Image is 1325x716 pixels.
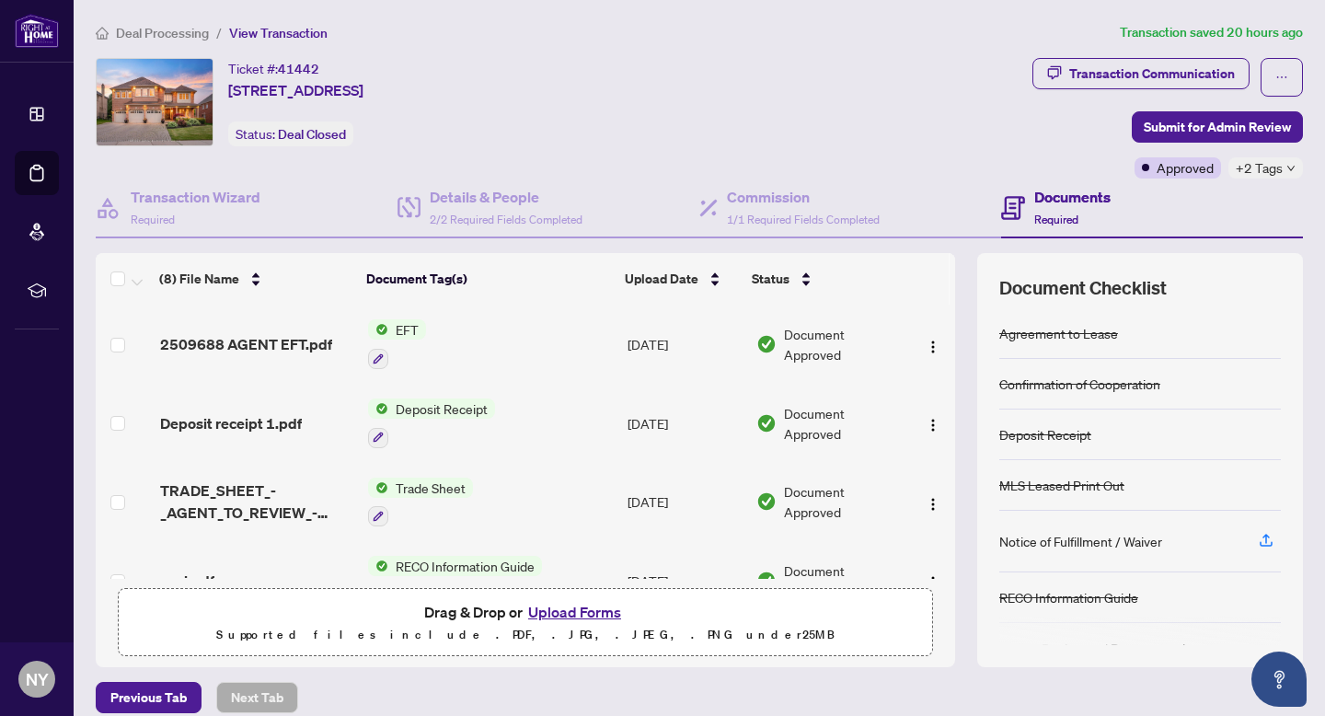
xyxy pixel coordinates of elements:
span: Trade Sheet [388,478,473,498]
img: Document Status [756,491,777,512]
span: 2509688 AGENT EFT.pdf [160,333,332,355]
li: / [216,22,222,43]
div: Status: [228,121,353,146]
span: Status [752,269,789,289]
span: home [96,27,109,40]
span: ellipsis [1275,71,1288,84]
button: Status IconDeposit Receipt [368,398,495,448]
span: Deal Processing [116,25,209,41]
th: Status [744,253,904,305]
h4: Details & People [430,186,582,208]
button: Transaction Communication [1032,58,1250,89]
button: Status IconRECO Information Guide [368,556,579,606]
button: Open asap [1251,652,1307,707]
span: 41442 [278,61,319,77]
span: Deposit Receipt [388,398,495,419]
h4: Transaction Wizard [131,186,260,208]
span: RECO Information Guide [388,556,542,576]
article: Transaction saved 20 hours ago [1120,22,1303,43]
div: MLS Leased Print Out [999,475,1124,495]
img: Document Status [756,413,777,433]
div: Ticket #: [228,58,319,79]
div: Transaction Communication [1069,59,1235,88]
span: Previous Tab [110,683,187,712]
p: Supported files include .PDF, .JPG, .JPEG, .PNG under 25 MB [130,624,921,646]
div: Deposit Receipt [999,424,1091,445]
img: Logo [926,418,940,433]
span: TRADE_SHEET_-_AGENT_TO_REVIEW_-_Nastasiya.pdf [160,479,353,524]
button: Submit for Admin Review [1132,111,1303,143]
span: Submit for Admin Review [1144,112,1291,142]
img: Status Icon [368,319,388,340]
span: EFT [388,319,426,340]
div: RECO Information Guide [999,587,1138,607]
img: Logo [926,497,940,512]
span: Deal Closed [278,126,346,143]
button: Next Tab [216,682,298,713]
h4: Commission [727,186,880,208]
span: NY [26,666,49,692]
span: +2 Tags [1236,157,1283,179]
span: nasi.pdf [160,570,214,592]
th: Upload Date [617,253,745,305]
img: Document Status [756,571,777,591]
span: Document Approved [784,324,903,364]
button: Upload Forms [523,600,627,624]
img: IMG-N12230162_1.jpg [97,59,213,145]
span: Document Approved [784,560,903,601]
img: logo [15,14,59,48]
h4: Documents [1034,186,1111,208]
span: View Transaction [229,25,328,41]
span: Document Approved [784,403,903,444]
span: Upload Date [625,269,698,289]
button: Logo [918,487,948,516]
button: Status IconTrade Sheet [368,478,473,527]
div: Notice of Fulfillment / Waiver [999,531,1162,551]
button: Logo [918,566,948,595]
td: [DATE] [620,541,749,620]
img: Document Status [756,334,777,354]
button: Previous Tab [96,682,202,713]
button: Logo [918,329,948,359]
span: 1/1 Required Fields Completed [727,213,880,226]
span: (8) File Name [159,269,239,289]
th: (8) File Name [152,253,359,305]
td: [DATE] [620,463,749,542]
span: Document Checklist [999,275,1167,301]
button: Logo [918,409,948,438]
span: [STREET_ADDRESS] [228,79,363,101]
span: 2/2 Required Fields Completed [430,213,582,226]
img: Status Icon [368,556,388,576]
span: Required [131,213,175,226]
span: Required [1034,213,1078,226]
span: Drag & Drop orUpload FormsSupported files include .PDF, .JPG, .JPEG, .PNG under25MB [119,589,932,657]
span: Approved [1157,157,1214,178]
td: [DATE] [620,384,749,463]
span: Drag & Drop or [424,600,627,624]
img: Status Icon [368,478,388,498]
td: [DATE] [620,305,749,384]
div: Confirmation of Cooperation [999,374,1160,394]
div: Agreement to Lease [999,323,1118,343]
th: Document Tag(s) [359,253,617,305]
span: Document Approved [784,481,903,522]
img: Logo [926,575,940,590]
img: Status Icon [368,398,388,419]
span: down [1286,164,1296,173]
img: Logo [926,340,940,354]
button: Status IconEFT [368,319,426,369]
span: Deposit receipt 1.pdf [160,412,302,434]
